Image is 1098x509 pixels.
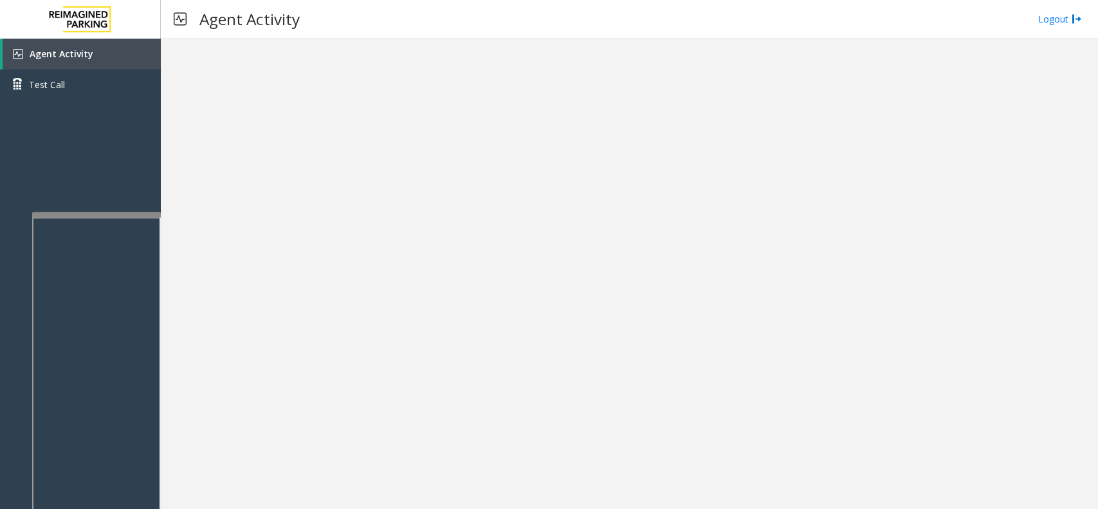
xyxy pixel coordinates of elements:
[1072,12,1082,26] img: logout
[3,39,161,69] a: Agent Activity
[29,78,65,91] span: Test Call
[1038,12,1082,26] a: Logout
[13,49,23,59] img: 'icon'
[193,3,306,35] h3: Agent Activity
[30,48,93,60] span: Agent Activity
[174,3,187,35] img: pageIcon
